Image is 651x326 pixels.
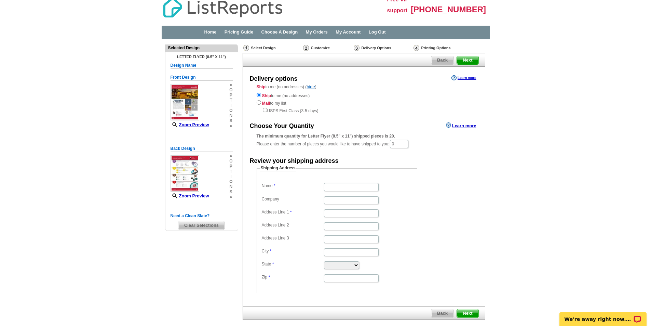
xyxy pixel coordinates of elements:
div: Select Design [243,44,302,53]
span: Back [431,56,453,64]
label: City [262,248,323,254]
div: Delivery Options [353,44,413,53]
span: » [229,123,232,129]
span: i [229,174,232,179]
span: t [229,169,232,174]
span: n [229,184,232,190]
span: » [229,154,232,159]
span: n [229,113,232,118]
label: State [262,261,323,267]
span: » [229,82,232,88]
a: Learn more [451,75,476,81]
a: Zoom Preview [171,193,209,198]
h5: Design Name [171,62,233,69]
a: Pricing Guide [225,29,254,35]
span: Clear Selections [178,221,225,230]
h5: Need a Clean Slate? [171,213,233,219]
h5: Back Design [171,145,233,152]
span: o [229,108,232,113]
span: s [229,118,232,123]
div: Please enter the number of pieces you would like to have shipped to you: [257,133,471,149]
label: Address Line 3 [262,235,323,241]
div: Customize [302,44,353,51]
a: Back [431,56,454,65]
legend: Shipping Address [260,165,296,171]
span: p [229,164,232,169]
label: Zip [262,274,323,280]
span: o [229,159,232,164]
div: USPS First Class (3-5 days) [257,106,471,114]
div: Choose Your Quantity [250,122,314,131]
a: My Account [336,29,361,35]
a: Back [431,309,454,318]
div: The minimum quantity for Letter Flyer (8.5" x 11") shipped pieces is 20. [257,133,471,139]
label: Address Line 1 [262,209,323,215]
span: » [229,195,232,200]
span: t [229,98,232,103]
img: Delivery Options [354,45,360,51]
span: o [229,179,232,184]
div: to me (no addresses) ( ) [243,84,485,114]
a: hide [307,84,315,89]
span: i [229,103,232,108]
span: p [229,93,232,98]
img: Printing Options & Summary [413,45,419,51]
div: Printing Options [413,44,474,51]
img: Select Design [243,45,249,51]
label: Address Line 2 [262,222,323,228]
div: to me (no addresses) to my list [257,91,471,114]
a: Log Out [369,29,386,35]
img: Customize [303,45,309,51]
div: Selected Design [165,45,238,51]
a: Choose A Design [261,29,298,35]
label: Name [262,183,323,189]
h5: Front Design [171,74,233,81]
span: Next [457,56,478,64]
strong: Ship [257,84,266,89]
a: My Orders [306,29,328,35]
span: o [229,88,232,93]
span: s [229,190,232,195]
a: Home [204,29,216,35]
div: Review your shipping address [250,157,339,166]
img: small-thumb.jpg [171,84,199,120]
iframe: LiveChat chat widget [555,304,651,326]
h4: Letter Flyer (8.5" x 11") [171,55,233,59]
span: [PHONE_NUMBER] [411,5,486,14]
label: Company [262,196,323,202]
a: Learn more [446,122,476,128]
img: small-thumb.jpg [171,155,199,192]
a: Zoom Preview [171,122,209,127]
strong: Mail [262,101,270,106]
div: Delivery options [250,75,298,83]
strong: Ship [262,93,271,98]
span: Next [457,309,478,317]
